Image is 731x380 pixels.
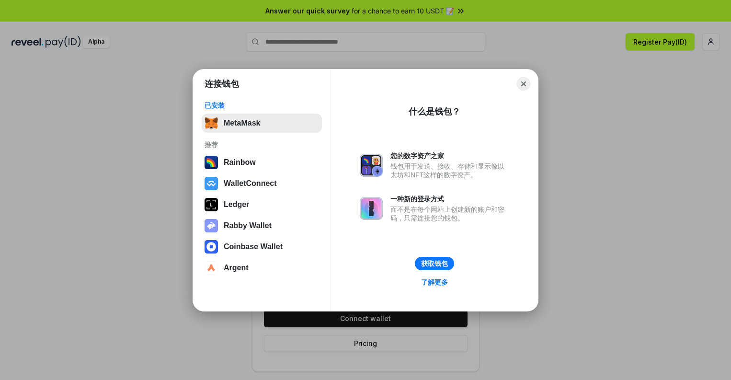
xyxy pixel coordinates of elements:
button: Close [517,77,530,91]
div: 钱包用于发送、接收、存储和显示像以太坊和NFT这样的数字资产。 [390,162,509,179]
img: svg+xml,%3Csvg%20xmlns%3D%22http%3A%2F%2Fwww.w3.org%2F2000%2Fsvg%22%20fill%3D%22none%22%20viewBox... [205,219,218,232]
h1: 连接钱包 [205,78,239,90]
div: 了解更多 [421,278,448,287]
div: 获取钱包 [421,259,448,268]
div: 而不是在每个网站上创建新的账户和密码，只需连接您的钱包。 [390,205,509,222]
img: svg+xml,%3Csvg%20width%3D%2228%22%20height%3D%2228%22%20viewBox%3D%220%200%2028%2028%22%20fill%3D... [205,240,218,253]
div: 您的数字资产之家 [390,151,509,160]
div: 已安装 [205,101,319,110]
button: MetaMask [202,114,322,133]
img: svg+xml,%3Csvg%20xmlns%3D%22http%3A%2F%2Fwww.w3.org%2F2000%2Fsvg%22%20fill%3D%22none%22%20viewBox... [360,154,383,177]
img: svg+xml,%3Csvg%20fill%3D%22none%22%20height%3D%2233%22%20viewBox%3D%220%200%2035%2033%22%20width%... [205,116,218,130]
div: Rabby Wallet [224,221,272,230]
div: MetaMask [224,119,260,127]
div: 什么是钱包？ [409,106,460,117]
img: svg+xml,%3Csvg%20xmlns%3D%22http%3A%2F%2Fwww.w3.org%2F2000%2Fsvg%22%20fill%3D%22none%22%20viewBox... [360,197,383,220]
img: svg+xml,%3Csvg%20xmlns%3D%22http%3A%2F%2Fwww.w3.org%2F2000%2Fsvg%22%20width%3D%2228%22%20height%3... [205,198,218,211]
div: Argent [224,264,249,272]
div: 一种新的登录方式 [390,195,509,203]
a: 了解更多 [415,276,454,288]
button: Argent [202,258,322,277]
img: svg+xml,%3Csvg%20width%3D%22120%22%20height%3D%22120%22%20viewBox%3D%220%200%20120%20120%22%20fil... [205,156,218,169]
div: 推荐 [205,140,319,149]
div: WalletConnect [224,179,277,188]
button: Ledger [202,195,322,214]
button: Rabby Wallet [202,216,322,235]
div: Ledger [224,200,249,209]
div: Coinbase Wallet [224,242,283,251]
img: svg+xml,%3Csvg%20width%3D%2228%22%20height%3D%2228%22%20viewBox%3D%220%200%2028%2028%22%20fill%3D... [205,177,218,190]
div: Rainbow [224,158,256,167]
button: WalletConnect [202,174,322,193]
button: Rainbow [202,153,322,172]
button: 获取钱包 [415,257,454,270]
img: svg+xml,%3Csvg%20width%3D%2228%22%20height%3D%2228%22%20viewBox%3D%220%200%2028%2028%22%20fill%3D... [205,261,218,275]
button: Coinbase Wallet [202,237,322,256]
